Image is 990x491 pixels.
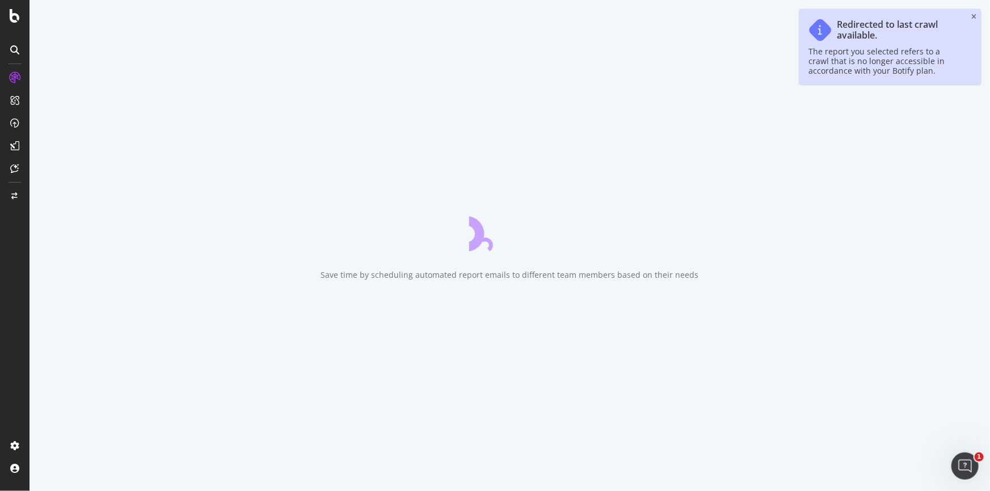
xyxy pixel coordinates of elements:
div: animation [469,210,551,251]
iframe: Intercom live chat [951,452,979,480]
div: close toast [971,14,976,20]
div: The report you selected refers to a crawl that is no longer accessible in accordance with your Bo... [808,46,960,75]
div: Save time by scheduling automated report emails to different team members based on their needs [321,269,699,281]
span: 1 [975,452,984,462]
div: Redirected to last crawl available. [837,19,960,41]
